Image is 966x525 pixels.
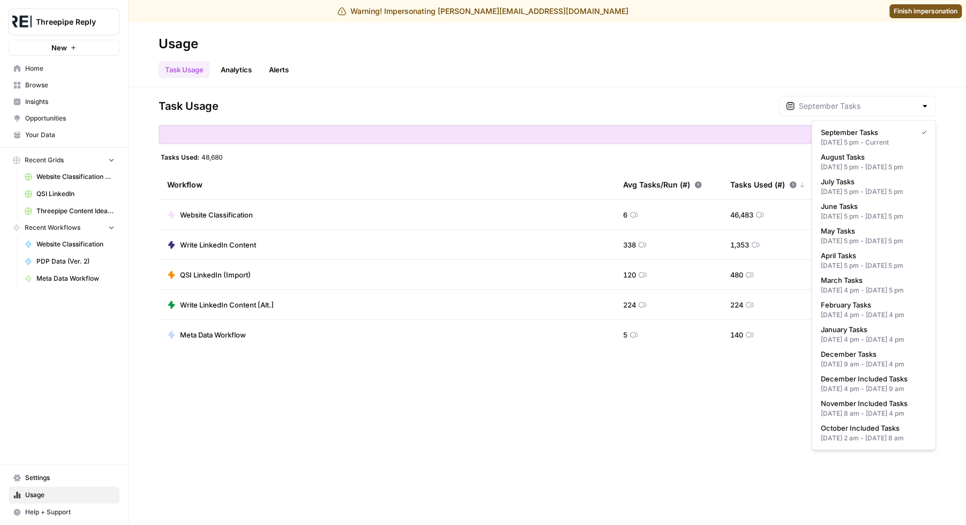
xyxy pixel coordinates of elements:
[623,269,636,280] span: 120
[889,4,962,18] a: Finish impersonation
[338,6,628,17] div: Warning! Impersonating [PERSON_NAME][EMAIL_ADDRESS][DOMAIN_NAME]
[730,170,805,199] div: Tasks Used (#)
[623,170,702,199] div: Avg Tasks/Run (#)
[167,239,256,250] a: Write LinkedIn Content
[9,40,119,56] button: New
[180,329,246,340] span: Meta Data Workflow
[159,35,198,52] div: Usage
[20,185,119,202] a: QSI LinkedIn
[623,209,627,220] span: 6
[36,172,115,182] span: Website Classification Grid
[180,299,274,310] span: Write LinkedIn Content [Alt.]
[821,335,927,344] div: [DATE] 4 pm - [DATE] 4 pm
[20,202,119,220] a: Threepipe Content Ideation Grid
[25,507,115,517] span: Help + Support
[821,286,927,295] div: [DATE] 4 pm - [DATE] 5 pm
[9,220,119,236] button: Recent Workflows
[821,373,923,384] span: December Included Tasks
[821,310,927,320] div: [DATE] 4 pm - [DATE] 4 pm
[167,269,251,280] a: QSI LinkedIn (Import)
[201,153,223,161] span: 48,680
[9,152,119,168] button: Recent Grids
[25,130,115,140] span: Your Data
[36,239,115,249] span: Website Classification
[159,99,219,114] span: Task Usage
[730,239,749,250] span: 1,353
[159,61,210,78] a: Task Usage
[25,97,115,107] span: Insights
[623,299,636,310] span: 224
[821,359,927,369] div: [DATE] 9 am - [DATE] 4 pm
[821,152,923,162] span: August Tasks
[36,17,101,27] span: Threepipe Reply
[12,12,32,32] img: Threepipe Reply Logo
[623,329,627,340] span: 5
[821,138,927,147] div: [DATE] 5 pm - Current
[623,239,636,250] span: 338
[821,299,923,310] span: February Tasks
[821,409,927,418] div: [DATE] 8 am - [DATE] 4 pm
[25,114,115,123] span: Opportunities
[161,153,199,161] span: Tasks Used:
[25,223,80,232] span: Recent Workflows
[821,212,927,221] div: [DATE] 5 pm - [DATE] 5 pm
[730,209,753,220] span: 46,483
[36,189,115,199] span: QSI LinkedIn
[821,187,927,197] div: [DATE] 5 pm - [DATE] 5 pm
[9,93,119,110] a: Insights
[821,398,923,409] span: November Included Tasks
[167,170,606,199] div: Workflow
[821,324,923,335] span: January Tasks
[214,61,258,78] a: Analytics
[894,6,957,16] span: Finish impersonation
[20,270,119,287] a: Meta Data Workflow
[799,101,916,111] input: September Tasks
[821,423,923,433] span: October Included Tasks
[9,504,119,521] button: Help + Support
[25,473,115,483] span: Settings
[9,110,119,127] a: Opportunities
[821,433,927,443] div: [DATE] 2 am - [DATE] 8 am
[25,80,115,90] span: Browse
[9,126,119,144] a: Your Data
[25,64,115,73] span: Home
[821,176,923,187] span: July Tasks
[821,275,923,286] span: March Tasks
[20,168,119,185] a: Website Classification Grid
[36,257,115,266] span: PDP Data (Ver. 2)
[20,253,119,270] a: PDP Data (Ver. 2)
[821,162,927,172] div: [DATE] 5 pm - [DATE] 5 pm
[9,60,119,77] a: Home
[821,349,923,359] span: December Tasks
[821,236,927,246] div: [DATE] 5 pm - [DATE] 5 pm
[25,490,115,500] span: Usage
[9,9,119,35] button: Workspace: Threepipe Reply
[821,127,913,138] span: September Tasks
[821,201,923,212] span: June Tasks
[821,261,927,271] div: [DATE] 5 pm - [DATE] 5 pm
[180,209,253,220] span: Website Classification
[9,469,119,486] a: Settings
[730,329,743,340] span: 140
[730,299,743,310] span: 224
[36,274,115,283] span: Meta Data Workflow
[51,42,67,53] span: New
[263,61,295,78] a: Alerts
[167,299,274,310] a: Write LinkedIn Content [Alt.]
[167,329,246,340] a: Meta Data Workflow
[821,384,927,394] div: [DATE] 4 pm - [DATE] 9 am
[167,209,253,220] a: Website Classification
[821,250,923,261] span: April Tasks
[180,269,251,280] span: QSI LinkedIn (Import)
[9,77,119,94] a: Browse
[9,486,119,504] a: Usage
[180,239,256,250] span: Write LinkedIn Content
[25,155,64,165] span: Recent Grids
[730,269,743,280] span: 480
[821,226,923,236] span: May Tasks
[36,206,115,216] span: Threepipe Content Ideation Grid
[20,236,119,253] a: Website Classification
